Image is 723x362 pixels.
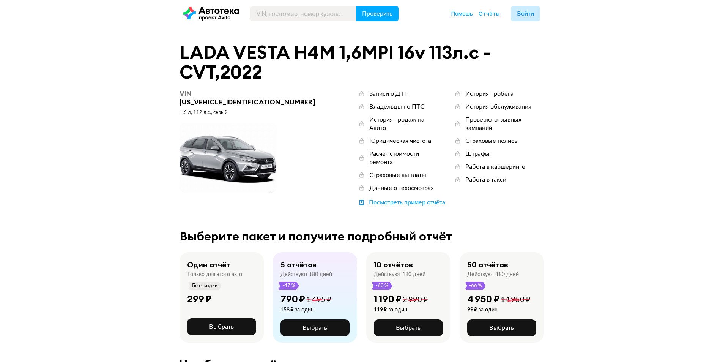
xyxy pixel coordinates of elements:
[369,198,445,207] div: Посмотреть пример отчёта
[479,10,499,17] a: Отчёты
[362,11,392,17] span: Проверить
[369,115,438,132] div: История продаж на Авито
[465,150,490,158] div: Штрафы
[369,103,424,111] div: Владельцы по ПТС
[280,293,305,305] div: 790 ₽
[369,90,409,98] div: Записи о ДТП
[465,115,544,132] div: Проверка отзывных кампаний
[192,282,218,290] span: Без скидки
[356,6,399,21] button: Проверить
[467,271,519,278] div: Действуют 180 дней
[489,325,514,331] span: Выбрать
[369,137,431,145] div: Юридическая чистота
[374,307,428,313] div: 119 ₽ за один
[180,90,320,106] div: [US_VEHICLE_IDENTIFICATION_NUMBER]
[180,229,544,243] div: Выберите пакет и получите подробный отчёт
[467,260,508,270] div: 50 отчётов
[501,296,530,304] span: 14 950 ₽
[465,137,519,145] div: Страховые полисы
[374,271,425,278] div: Действуют 180 дней
[280,307,331,313] div: 158 ₽ за один
[465,103,531,111] div: История обслуживания
[517,11,534,17] span: Войти
[209,324,234,330] span: Выбрать
[374,293,402,305] div: 1 190 ₽
[187,293,211,305] div: 299 ₽
[374,260,413,270] div: 10 отчётов
[180,89,192,98] span: VIN
[465,163,525,171] div: Работа в каршеринге
[180,43,544,82] div: LADA VESTA H4M 1,6MPI 16v 113л.с - CVT , 2022
[187,271,242,278] div: Только для этого авто
[250,6,356,21] input: VIN, госномер, номер кузова
[369,150,438,166] div: Расчёт стоимости ремонта
[511,6,540,21] button: Войти
[280,271,332,278] div: Действуют 180 дней
[187,318,256,335] button: Выбрать
[467,293,499,305] div: 4 950 ₽
[403,296,428,304] span: 2 990 ₽
[280,319,350,336] button: Выбрать
[282,282,296,290] span: -47 %
[187,260,230,270] div: Один отчёт
[375,282,389,290] span: -60 %
[369,171,426,179] div: Страховые выплаты
[369,184,434,192] div: Данные о техосмотрах
[467,307,530,313] div: 99 ₽ за один
[280,260,317,270] div: 5 отчётов
[306,296,331,304] span: 1 495 ₽
[180,109,320,116] div: 1.6 л, 112 л.c., серый
[465,90,514,98] div: История пробега
[374,319,443,336] button: Выбрать
[302,325,327,331] span: Выбрать
[396,325,421,331] span: Выбрать
[451,10,473,17] a: Помощь
[469,282,482,290] span: -66 %
[358,198,445,207] a: Посмотреть пример отчёта
[465,175,506,184] div: Работа в такси
[467,319,536,336] button: Выбрать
